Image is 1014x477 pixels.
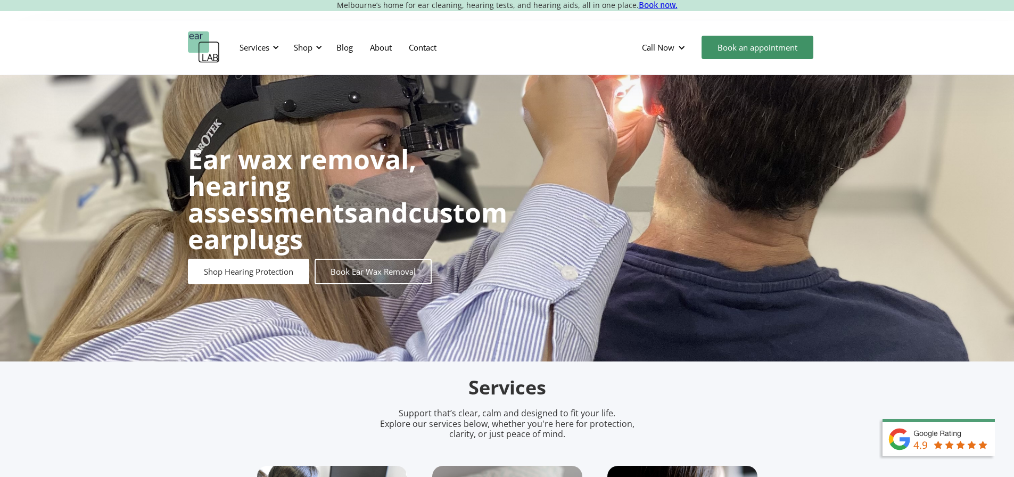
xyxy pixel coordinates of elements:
a: Shop Hearing Protection [188,259,309,284]
h2: Services [257,375,757,400]
div: Shop [287,31,325,63]
a: Blog [328,32,361,63]
a: About [361,32,400,63]
div: Call Now [642,42,674,53]
a: Contact [400,32,445,63]
div: Call Now [633,31,696,63]
div: Services [240,42,269,53]
strong: custom earplugs [188,194,507,257]
div: Services [233,31,282,63]
div: Shop [294,42,312,53]
a: Book an appointment [702,36,813,59]
a: home [188,31,220,63]
strong: Ear wax removal, hearing assessments [188,141,416,231]
a: Book Ear Wax Removal [315,259,432,284]
p: Support that’s clear, calm and designed to fit your life. Explore our services below, whether you... [366,408,648,439]
h1: and [188,146,507,252]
